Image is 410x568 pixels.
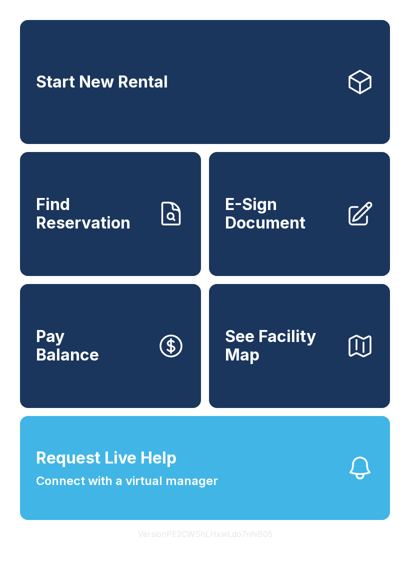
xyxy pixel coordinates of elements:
span: Pay Balance [36,327,99,364]
span: Start New Rental [36,73,168,91]
span: Connect with a virtual manager [36,472,218,490]
span: E-Sign Document [225,195,338,232]
span: See Facility Map [225,327,338,364]
a: E-Sign Document [209,152,390,276]
a: Find Reservation [20,152,201,276]
button: Request Live HelpConnect with a virtual manager [20,416,390,520]
button: See Facility Map [209,284,390,408]
span: Request Live Help [36,446,176,470]
span: Find Reservation [36,195,149,232]
a: PayBalance [20,284,201,408]
button: VersionPE2CWShLHxwLdo7nhiB05 [130,520,280,548]
a: Start New Rental [20,20,390,144]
